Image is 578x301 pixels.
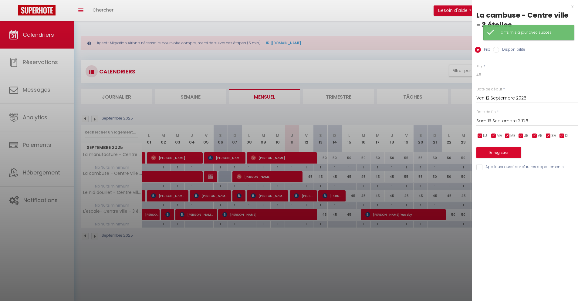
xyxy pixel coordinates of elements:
[472,3,573,10] div: x
[551,133,556,139] span: SA
[510,133,515,139] span: ME
[483,133,487,139] span: LU
[5,2,23,21] button: Ouvrir le widget de chat LiveChat
[497,133,502,139] span: MA
[476,86,502,92] label: Date de début
[476,109,496,115] label: Date de fin
[476,147,521,158] button: Enregistrer
[524,133,528,139] span: JE
[499,30,568,36] div: Tarifs mis à jour avec succès
[481,47,490,53] label: Prix
[565,133,568,139] span: DI
[476,64,482,70] label: Prix
[476,10,573,30] div: La cambuse - Centre ville - 3 étoiles
[499,47,525,53] label: Disponibilité
[538,133,542,139] span: VE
